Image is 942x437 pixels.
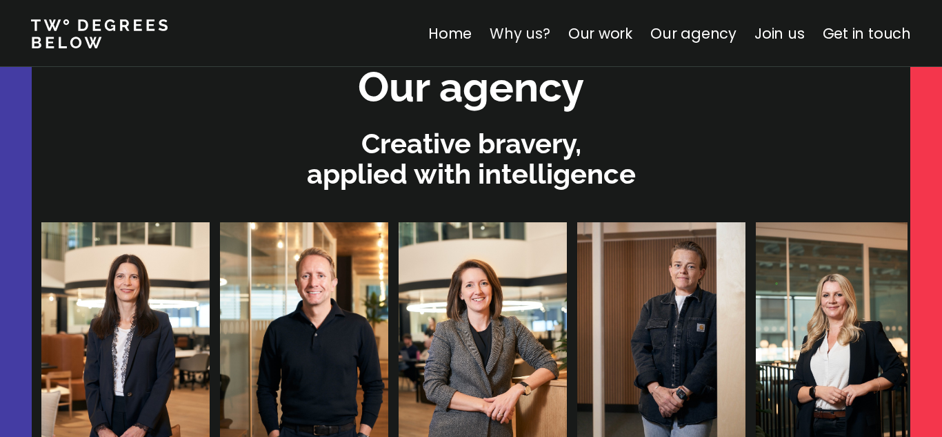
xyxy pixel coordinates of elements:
[428,23,472,43] a: Home
[754,23,805,43] a: Join us
[358,59,584,115] h2: Our agency
[650,23,736,43] a: Our agency
[39,128,903,189] p: Creative bravery, applied with intelligence
[823,23,911,43] a: Get in touch
[568,23,632,43] a: Our work
[490,23,550,43] a: Why us?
